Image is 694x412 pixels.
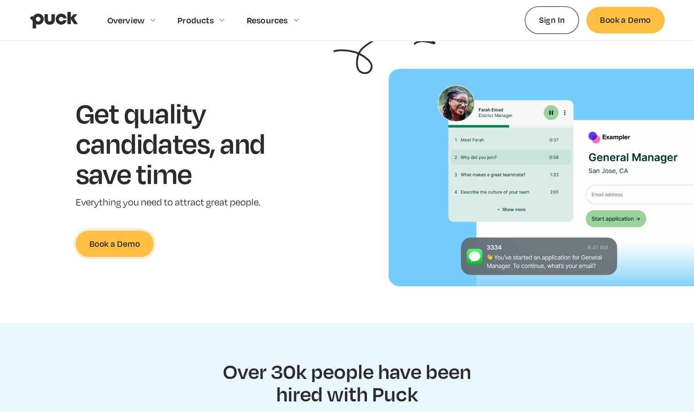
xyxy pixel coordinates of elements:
[76,196,294,209] p: Everything you need to attract great people.
[212,360,483,405] h2: Over 30k people have been hired with Puck
[247,15,288,25] div: Resources
[525,6,579,33] a: Sign In
[178,15,214,25] div: Products
[76,98,294,188] h1: Get quality candidates, and save time
[107,15,145,25] div: Overview
[76,231,154,257] a: Book a Demo
[586,7,664,33] a: Book a Demo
